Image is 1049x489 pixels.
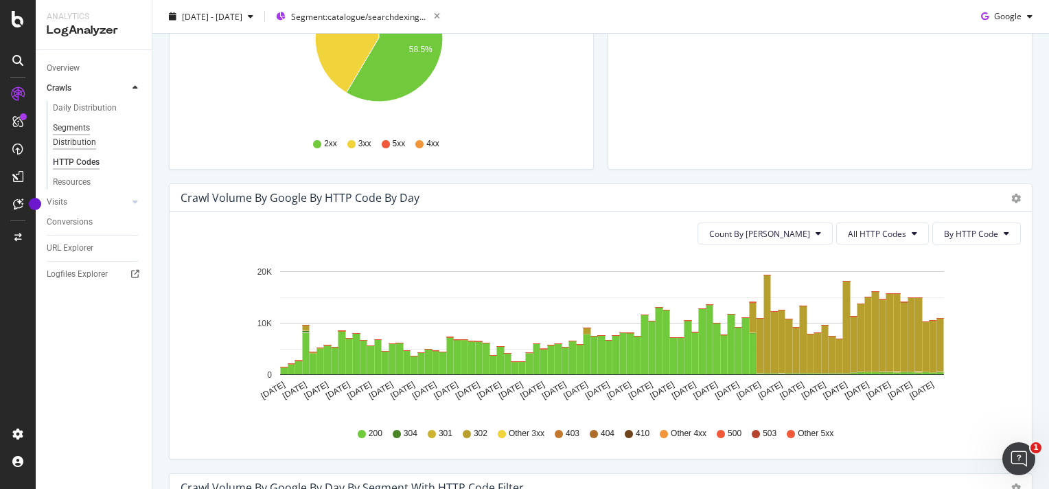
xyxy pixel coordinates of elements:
[606,380,633,401] text: [DATE]
[519,380,546,401] text: [DATE]
[47,11,141,23] div: Analytics
[29,198,41,210] div: Tooltip anchor
[53,155,100,170] div: HTTP Codes
[257,319,272,328] text: 10K
[800,380,827,401] text: [DATE]
[324,138,337,150] span: 2xx
[47,241,93,255] div: URL Explorer
[47,195,128,209] a: Visits
[757,380,784,401] text: [DATE]
[270,5,446,27] button: Segment:catalogue/searchdexing_desktop
[908,380,936,401] text: [DATE]
[47,61,142,76] a: Overview
[798,428,833,440] span: Other 5xx
[257,267,272,277] text: 20K
[848,228,906,240] span: All HTTP Codes
[601,428,614,440] span: 404
[698,223,833,244] button: Count By [PERSON_NAME]
[976,5,1038,27] button: Google
[53,175,91,190] div: Resources
[670,380,698,401] text: [DATE]
[649,380,676,401] text: [DATE]
[267,370,272,380] text: 0
[47,241,142,255] a: URL Explorer
[47,267,142,282] a: Logfiles Explorer
[1002,442,1035,475] iframe: Intercom live chat
[692,380,719,401] text: [DATE]
[474,428,487,440] span: 302
[53,121,142,150] a: Segments Distribution
[932,223,1021,244] button: By HTTP Code
[1030,442,1041,453] span: 1
[358,138,371,150] span: 3xx
[426,138,439,150] span: 4xx
[47,215,93,229] div: Conversions
[540,380,568,401] text: [DATE]
[735,380,763,401] text: [DATE]
[886,380,914,401] text: [DATE]
[47,81,128,95] a: Crawls
[47,215,142,229] a: Conversions
[404,428,417,440] span: 304
[1011,194,1021,203] div: gear
[636,428,649,440] span: 410
[836,223,929,244] button: All HTTP Codes
[53,101,117,115] div: Daily Distribution
[713,380,741,401] text: [DATE]
[47,195,67,209] div: Visits
[509,428,544,440] span: Other 3xx
[709,228,810,240] span: Count By Day
[566,428,579,440] span: 403
[393,138,406,150] span: 5xx
[53,155,142,170] a: HTTP Codes
[763,428,776,440] span: 503
[47,23,141,38] div: LogAnalyzer
[53,121,129,150] div: Segments Distribution
[671,428,706,440] span: Other 4xx
[627,380,654,401] text: [DATE]
[291,10,428,22] span: Segment: catalogue/searchdexing_desktop
[47,61,80,76] div: Overview
[303,380,330,401] text: [DATE]
[439,428,452,440] span: 301
[476,380,503,401] text: [DATE]
[181,191,419,205] div: Crawl Volume by google by HTTP Code by Day
[865,380,892,401] text: [DATE]
[562,380,590,401] text: [DATE]
[367,380,395,401] text: [DATE]
[163,5,259,27] button: [DATE] - [DATE]
[346,380,373,401] text: [DATE]
[281,380,308,401] text: [DATE]
[728,428,741,440] span: 500
[47,81,71,95] div: Crawls
[944,228,998,240] span: By HTTP Code
[822,380,849,401] text: [DATE]
[53,175,142,190] a: Resources
[181,255,1011,415] svg: A chart.
[433,380,460,401] text: [DATE]
[409,45,433,54] text: 58.5%
[497,380,524,401] text: [DATE]
[324,380,351,401] text: [DATE]
[53,101,142,115] a: Daily Distribution
[47,267,108,282] div: Logfiles Explorer
[454,380,481,401] text: [DATE]
[994,10,1022,22] span: Google
[411,380,438,401] text: [DATE]
[369,428,382,440] span: 200
[389,380,417,401] text: [DATE]
[584,380,611,401] text: [DATE]
[182,10,242,22] span: [DATE] - [DATE]
[260,380,287,401] text: [DATE]
[779,380,806,401] text: [DATE]
[843,380,871,401] text: [DATE]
